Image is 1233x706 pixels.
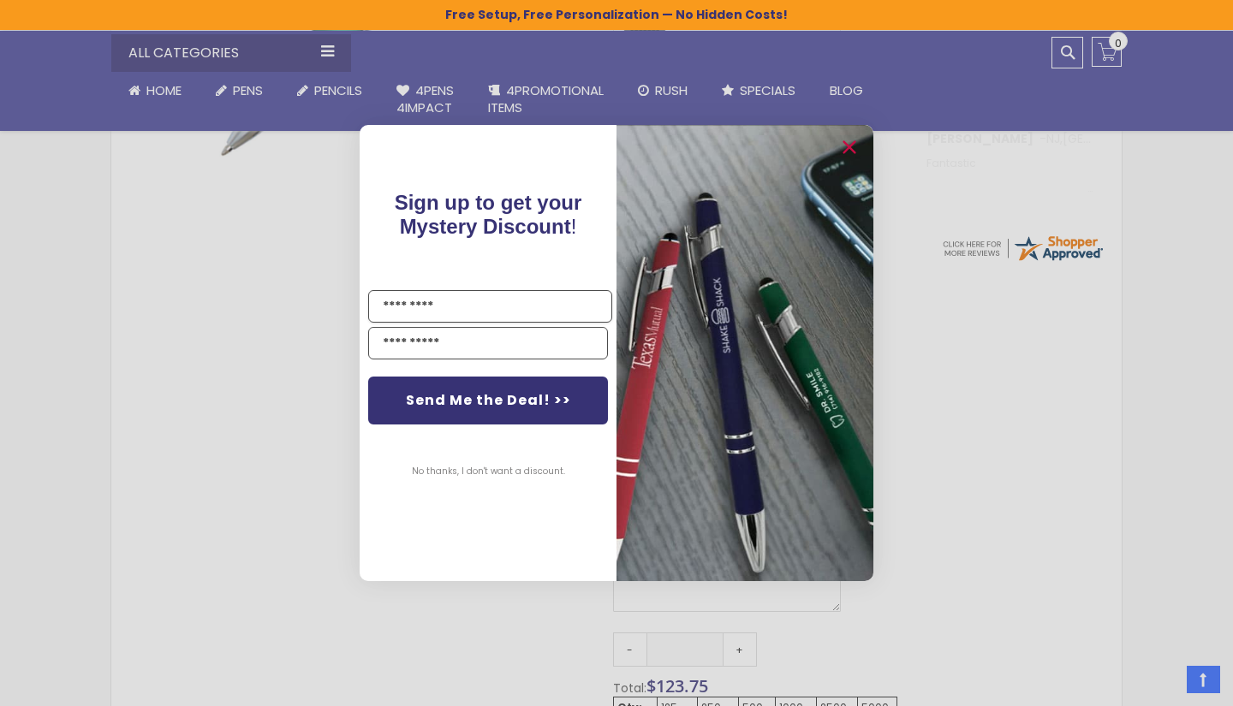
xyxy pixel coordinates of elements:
button: Send Me the Deal! >> [368,377,608,424]
span: ! [395,191,582,238]
button: No thanks, I don't want a discount. [403,450,574,493]
img: pop-up-image [616,125,873,581]
button: Close dialog [836,133,863,161]
span: Sign up to get your Mystery Discount [395,191,582,238]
